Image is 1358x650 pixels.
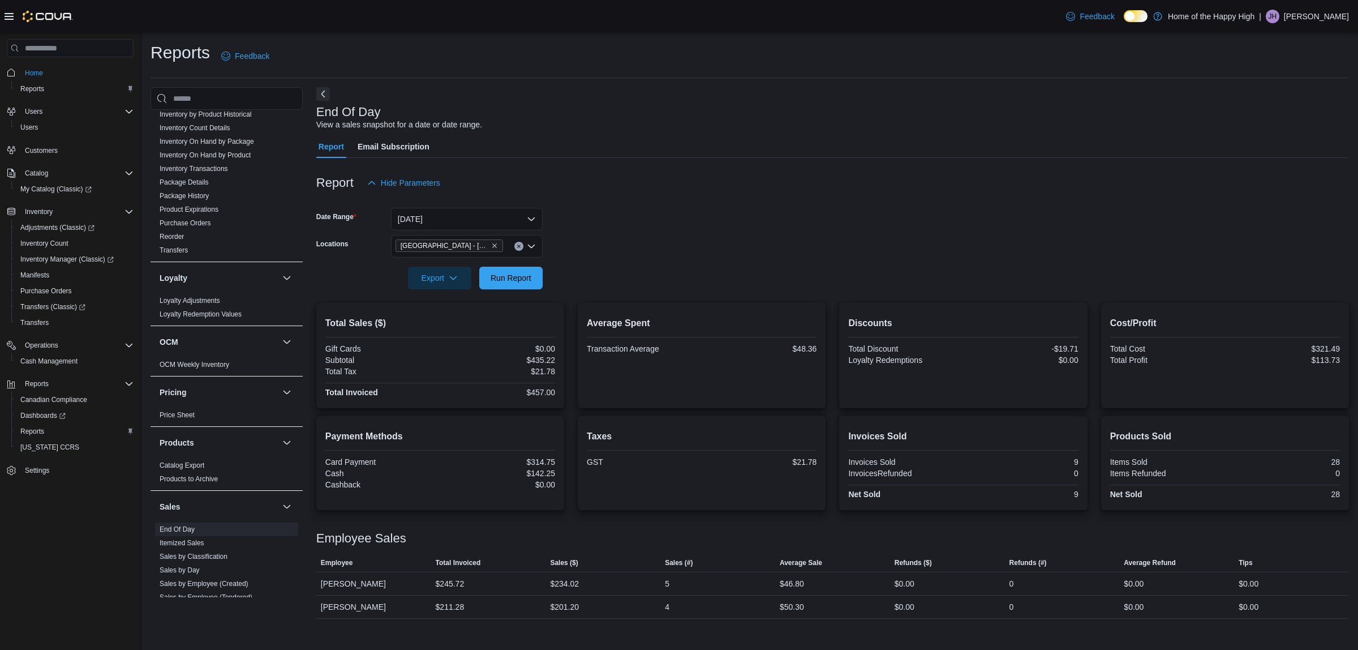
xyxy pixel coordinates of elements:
span: Package Details [160,178,209,187]
div: -$19.71 [966,344,1078,353]
span: Average Sale [780,558,822,567]
a: Manifests [16,268,54,282]
a: Price Sheet [160,411,195,419]
div: InvoicesRefunded [848,469,961,478]
div: OCM [151,358,303,376]
span: Adjustments (Classic) [20,223,94,232]
span: JH [1269,10,1277,23]
h2: Taxes [587,430,816,443]
span: Reports [20,84,44,93]
div: GST [587,457,699,467]
button: Loyalty [160,272,278,284]
a: Transfers (Classic) [16,300,90,314]
span: Report [319,135,344,158]
h2: Average Spent [587,317,816,330]
h2: Invoices Sold [848,430,1078,443]
button: Inventory Count [11,236,138,251]
span: Customers [25,146,58,155]
div: $113.73 [1227,356,1340,365]
a: [US_STATE] CCRS [16,441,84,454]
button: Catalog [2,165,138,181]
div: Total Discount [848,344,961,353]
span: End Of Day [160,525,195,534]
button: Purchase Orders [11,283,138,299]
a: Feedback [217,45,274,67]
h3: Loyalty [160,272,187,284]
span: Transfers [16,316,134,330]
div: $46.80 [780,577,804,591]
span: Users [20,105,134,118]
span: Dashboards [20,411,66,420]
a: Sales by Day [160,566,200,574]
h3: Pricing [160,387,186,398]
div: $0.00 [1124,577,1144,591]
span: Sales by Employee (Created) [160,579,248,588]
span: Inventory Count [20,239,68,248]
span: Purchase Orders [20,286,72,296]
a: Inventory Count [16,237,73,250]
div: Cash [325,469,438,478]
h3: End Of Day [316,105,381,119]
span: Operations [25,341,58,350]
div: 0 [1009,600,1014,614]
span: My Catalog (Classic) [20,185,92,194]
a: Reports [16,82,49,96]
button: [DATE] [391,208,543,230]
span: [US_STATE] CCRS [20,443,79,452]
a: Sales by Employee (Tendered) [160,593,252,601]
div: Total Profit [1110,356,1223,365]
span: Sales (#) [665,558,693,567]
span: Inventory Transactions [160,164,228,173]
button: Settings [2,462,138,478]
span: Catalog [25,169,48,178]
button: Products [160,437,278,448]
span: Canadian Compliance [16,393,134,407]
a: Sales by Classification [160,553,227,561]
button: Home [2,64,138,80]
button: Export [408,267,471,289]
input: Dark Mode [1124,10,1148,22]
button: Clear input [514,242,523,251]
a: Customers [20,144,62,157]
a: OCM Weekly Inventory [160,361,229,369]
div: 5 [665,577,669,591]
label: Date Range [316,212,356,221]
div: $457.00 [442,388,555,397]
span: Reports [25,379,49,388]
span: Reports [20,427,44,436]
button: Cash Management [11,353,138,369]
h3: Products [160,437,194,448]
span: Washington CCRS [16,441,134,454]
button: Next [316,87,330,101]
a: Settings [20,464,54,477]
button: Run Report [479,267,543,289]
div: Items Sold [1110,457,1223,467]
span: Transfers [160,246,188,255]
a: Purchase Orders [16,284,76,298]
div: $245.72 [436,577,465,591]
span: Cash Management [20,357,78,366]
div: $21.78 [442,367,555,376]
span: Users [16,121,134,134]
span: Canadian Compliance [20,395,87,404]
a: Loyalty Adjustments [160,297,220,305]
span: Itemized Sales [160,538,204,548]
div: Loyalty [151,294,303,326]
button: Sales [280,500,294,514]
h2: Total Sales ($) [325,317,555,330]
div: $321.49 [1227,344,1340,353]
p: [PERSON_NAME] [1284,10,1349,23]
span: Transfers (Classic) [20,302,85,311]
button: Products [280,436,294,450]
span: Reports [20,377,134,391]
button: OCM [160,336,278,348]
strong: Total Invoiced [325,388,378,397]
span: Feedback [1080,11,1114,22]
a: Loyalty Redemption Values [160,310,242,318]
a: Dashboards [16,409,70,422]
span: Hide Parameters [381,177,440,189]
a: Inventory On Hand by Package [160,138,254,146]
div: $50.30 [780,600,804,614]
button: Pricing [280,386,294,399]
